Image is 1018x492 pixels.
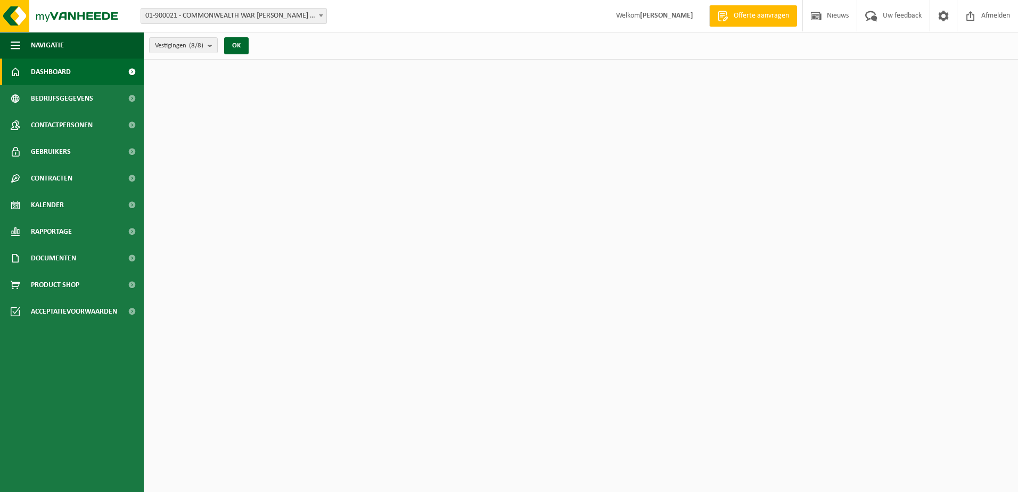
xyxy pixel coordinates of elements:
strong: [PERSON_NAME] [640,12,693,20]
button: OK [224,37,249,54]
span: 01-900021 - COMMONWEALTH WAR GRAVES - IEPER [141,8,327,24]
span: Contracten [31,165,72,192]
span: Documenten [31,245,76,272]
span: Navigatie [31,32,64,59]
span: Bedrijfsgegevens [31,85,93,112]
span: Product Shop [31,272,79,298]
count: (8/8) [189,42,203,49]
span: Vestigingen [155,38,203,54]
span: Offerte aanvragen [731,11,792,21]
span: Dashboard [31,59,71,85]
a: Offerte aanvragen [709,5,797,27]
span: Acceptatievoorwaarden [31,298,117,325]
span: Gebruikers [31,138,71,165]
span: Rapportage [31,218,72,245]
span: Contactpersonen [31,112,93,138]
span: 01-900021 - COMMONWEALTH WAR GRAVES - IEPER [141,9,326,23]
button: Vestigingen(8/8) [149,37,218,53]
span: Kalender [31,192,64,218]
